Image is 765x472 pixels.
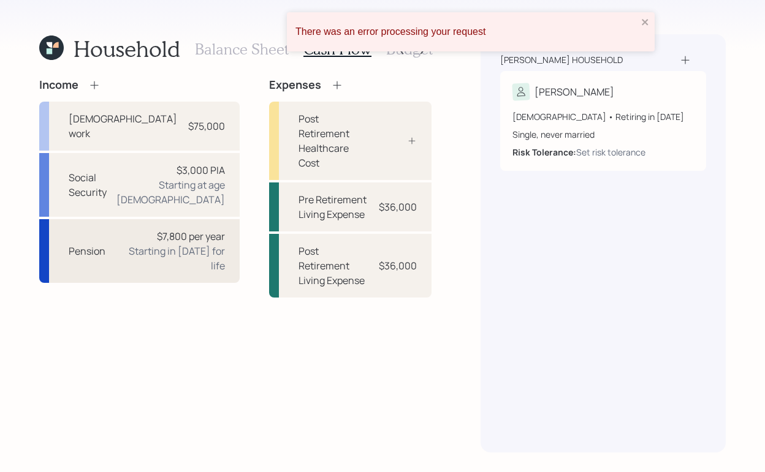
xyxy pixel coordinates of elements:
[641,17,650,29] button: close
[188,119,225,133] div: $75,000
[69,170,109,200] div: Social Security
[116,178,225,207] div: Starting at age [DEMOGRAPHIC_DATA]
[576,146,645,159] div: Set risk tolerance
[269,78,321,92] h4: Expenses
[115,244,225,273] div: Starting in [DATE] for life
[74,36,180,62] h1: Household
[535,84,614,99] div: [PERSON_NAME]
[299,192,370,222] div: Pre Retirement Living Expense
[512,128,694,141] div: Single, never married
[177,163,225,178] div: $3,000 PIA
[512,146,576,158] b: Risk Tolerance:
[299,111,370,170] div: Post Retirement Healthcare Cost
[195,40,289,58] h3: Balance Sheet
[299,244,370,288] div: Post Retirement Living Expense
[379,258,417,273] div: $36,000
[500,54,623,66] div: [PERSON_NAME] household
[69,244,105,258] div: Pension
[379,200,417,214] div: $36,000
[512,110,694,123] div: [DEMOGRAPHIC_DATA] • Retiring in [DATE]
[295,26,637,37] div: There was an error processing your request
[157,229,225,244] div: $7,800 per year
[39,78,78,92] h4: Income
[69,111,178,141] div: [DEMOGRAPHIC_DATA] work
